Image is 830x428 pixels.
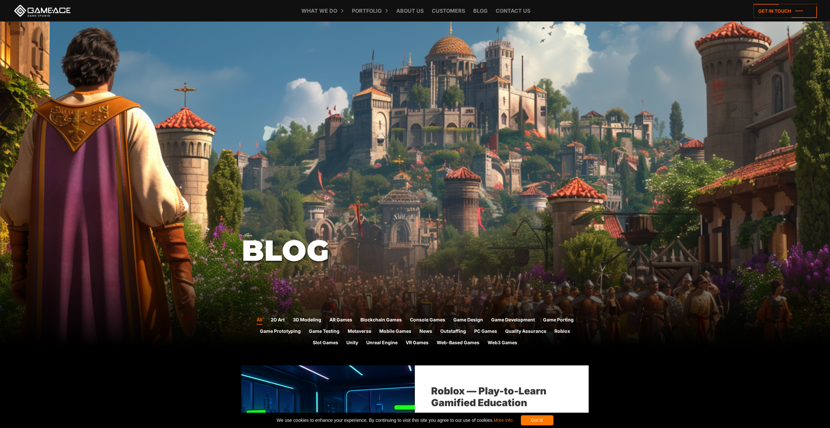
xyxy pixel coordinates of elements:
a: Unreal Engine [366,339,398,347]
a: Quality Assurance [505,328,546,336]
span: We use cookies to enhance your experience. By continuing to visit this site you agree to our use ... [277,415,512,425]
a: Game Design [453,316,483,325]
a: Console Games [410,316,445,325]
a: All [257,316,263,325]
h1: Blog [242,234,589,266]
a: Unity [346,339,358,347]
a: VR Games [406,339,429,347]
a: Game Prototyping [260,328,301,336]
a: 2D Art [271,316,285,325]
a: Roblox — Play-to-Learn Gamified Education [431,385,546,408]
a: Mobile Games [379,328,411,336]
a: Blockchain Games [360,316,402,325]
a: Web3 Games [488,339,517,347]
a: Slot Games [313,339,338,347]
a: 3D Modeling [293,316,321,325]
a: Game Testing [309,328,340,336]
a: Outstaffing [440,328,466,336]
a: Game Porting [543,316,574,325]
a: Game Development [491,316,535,325]
a: Metaverse [348,328,371,336]
a: Web-Based Games [437,339,479,347]
a: Roblox [554,328,570,336]
a: PC Games [474,328,497,336]
a: News [419,328,432,336]
div: Got it! [521,415,553,425]
a: AR Games [329,316,352,325]
a: More info [493,418,512,423]
a: Get in touch [753,4,817,18]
